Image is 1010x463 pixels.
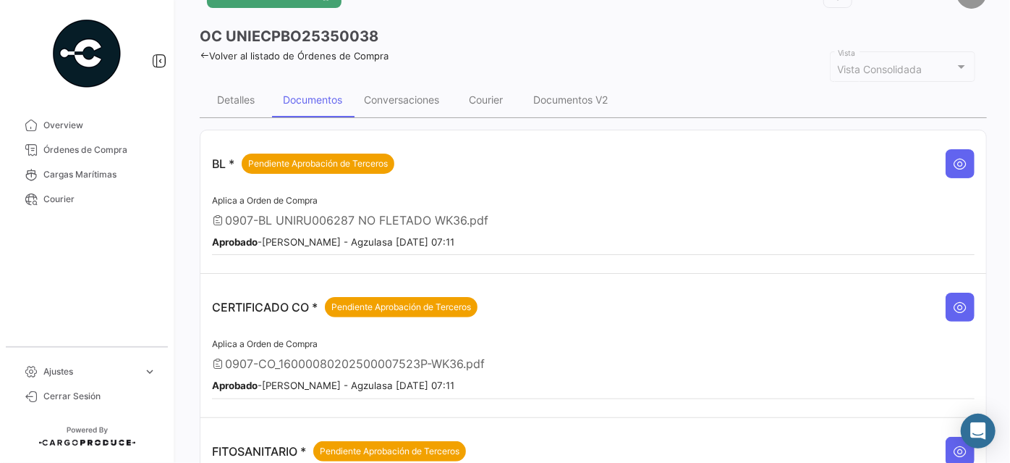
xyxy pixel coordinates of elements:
[200,26,378,46] h3: OC UNIECPBO25350038
[225,356,485,371] span: 0907-CO_16000080202500007523P-WK36.pdf
[212,380,258,391] b: Aprobado
[212,195,318,206] span: Aplica a Orden de Compra
[212,441,466,462] p: FITOSANITARIO *
[12,113,162,138] a: Overview
[838,63,922,75] mat-select-trigger: Vista Consolidada
[248,157,388,170] span: Pendiente Aprobación de Terceros
[217,93,255,106] div: Detalles
[43,193,156,206] span: Courier
[961,414,996,449] div: Abrir Intercom Messenger
[43,143,156,157] span: Órdenes de Compra
[364,93,439,106] div: Conversaciones
[212,236,258,248] b: Aprobado
[331,301,471,314] span: Pendiente Aprobación de Terceros
[533,93,608,106] div: Documentos V2
[320,445,459,458] span: Pendiente Aprobación de Terceros
[225,213,488,228] span: 0907-BL UNIRU006287 NO FLETADO WK36.pdf
[143,365,156,378] span: expand_more
[12,162,162,187] a: Cargas Marítimas
[51,17,123,90] img: powered-by.png
[12,138,162,162] a: Órdenes de Compra
[212,380,454,391] small: - [PERSON_NAME] - Agzulasa [DATE] 07:11
[43,390,156,403] span: Cerrar Sesión
[12,187,162,212] a: Courier
[43,168,156,181] span: Cargas Marítimas
[43,365,137,378] span: Ajustes
[200,50,389,62] a: Volver al listado de Órdenes de Compra
[212,297,478,317] p: CERTIFICADO CO *
[43,119,156,132] span: Overview
[470,93,504,106] div: Courier
[212,236,454,248] small: - [PERSON_NAME] - Agzulasa [DATE] 07:11
[283,93,342,106] div: Documentos
[212,338,318,349] span: Aplica a Orden de Compra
